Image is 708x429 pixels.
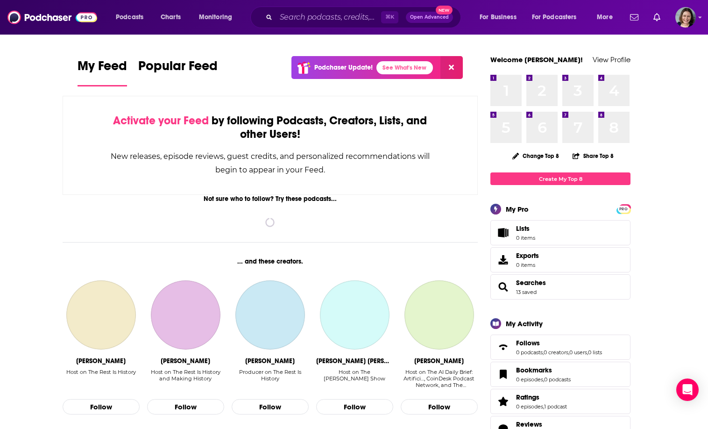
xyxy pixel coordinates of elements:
button: Follow [316,399,393,415]
div: Host on The Rest Is History and Making History [147,369,224,389]
input: Search podcasts, credits, & more... [276,10,381,25]
div: New releases, episode reviews, guest credits, and personalized recommendations will begin to appe... [110,150,431,177]
div: Host on The John Batchelor Show [316,369,393,389]
span: Lists [516,224,530,233]
div: Host on The AI Daily Brief: Artifici…, CoinDesk Podcast Network, and The Breakdown [401,369,478,388]
span: Activate your Feed [113,114,209,128]
div: by following Podcasts, Creators, Lists, and other Users! [110,114,431,141]
a: Create My Top 8 [490,172,630,185]
div: ... and these creators. [63,257,478,265]
a: Nathaniel Whittemore [404,280,474,350]
div: Host on The Rest Is History [66,369,136,375]
a: 0 podcasts [544,376,571,383]
a: Ratings [516,393,567,401]
a: 1 podcast [544,403,567,410]
a: 0 episodes [516,403,543,410]
span: Bookmarks [516,366,552,374]
span: , [568,349,569,356]
button: open menu [109,10,156,25]
span: Charts [161,11,181,24]
a: Lists [490,220,630,245]
button: open menu [473,10,528,25]
a: Bookmarks [516,366,571,374]
span: Follows [516,339,540,347]
span: For Business [480,11,517,24]
div: Theo Young-Smith [245,357,295,365]
button: Share Top 8 [572,147,614,165]
a: Welcome [PERSON_NAME]! [490,55,583,64]
a: Theo Young-Smith [235,280,304,350]
img: User Profile [675,7,696,28]
button: open menu [590,10,624,25]
button: Follow [63,399,140,415]
span: My Feed [78,58,127,79]
span: ⌘ K [381,11,398,23]
a: 13 saved [516,289,537,295]
a: Ratings [494,395,512,408]
a: 0 episodes [516,376,543,383]
span: , [587,349,588,356]
span: For Podcasters [532,11,577,24]
a: Exports [490,247,630,272]
a: Popular Feed [138,58,218,86]
a: Follows [494,341,512,354]
span: Exports [516,251,539,260]
div: Producer on The Rest Is History [232,369,309,382]
span: Exports [494,253,512,266]
span: Reviews [516,420,542,429]
div: John Calvin Batchelor [316,357,393,365]
span: 0 items [516,235,535,241]
a: Searches [494,280,512,293]
span: Lists [516,224,535,233]
a: Charts [155,10,186,25]
a: Show notifications dropdown [626,9,642,25]
span: 0 items [516,262,539,268]
a: 0 creators [544,349,568,356]
span: Logged in as micglogovac [675,7,696,28]
a: Show notifications dropdown [650,9,664,25]
span: Searches [490,274,630,300]
a: Follows [516,339,602,347]
button: Show profile menu [675,7,696,28]
span: Open Advanced [410,15,449,20]
img: Podchaser - Follow, Share and Rate Podcasts [7,8,97,26]
div: My Activity [506,319,543,328]
button: Change Top 8 [507,150,565,162]
a: Searches [516,279,546,287]
span: Ratings [490,389,630,414]
a: See What's New [376,61,433,74]
a: Reviews [516,420,571,429]
div: Nathaniel Whittemore [414,357,464,365]
a: 0 podcasts [516,349,543,356]
div: Host on The Rest Is History and Making History [147,369,224,382]
span: More [597,11,613,24]
button: open menu [192,10,244,25]
a: Tom Holland [151,280,220,350]
a: 0 users [569,349,587,356]
div: Open Intercom Messenger [676,379,699,401]
div: Not sure who to follow? Try these podcasts... [63,195,478,203]
button: Follow [232,399,309,415]
button: open menu [526,10,590,25]
p: Podchaser Update! [314,64,373,71]
span: Monitoring [199,11,232,24]
span: Ratings [516,393,539,401]
div: Producer on The Rest Is History [232,369,309,389]
button: Follow [147,399,224,415]
div: Tom Holland [161,357,210,365]
span: Bookmarks [490,362,630,387]
div: Search podcasts, credits, & more... [259,7,470,28]
button: Follow [401,399,478,415]
span: , [543,349,544,356]
a: View Profile [593,55,630,64]
a: Dominic Sandbrook [66,280,135,350]
div: Dominic Sandbrook [76,357,126,365]
a: PRO [618,205,629,212]
a: 0 lists [588,349,602,356]
span: , [543,376,544,383]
